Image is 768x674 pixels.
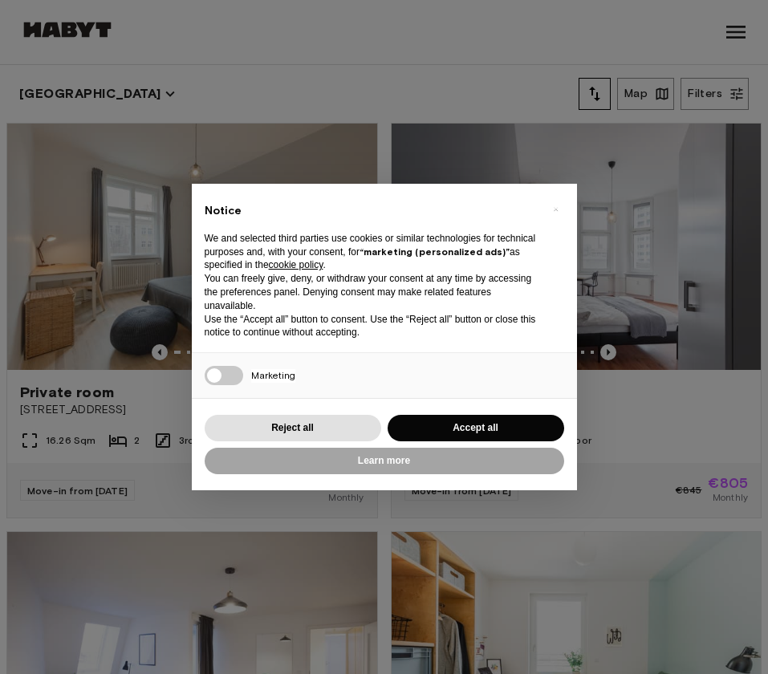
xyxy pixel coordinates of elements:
[205,232,538,272] p: We and selected third parties use cookies or similar technologies for technical purposes and, wit...
[205,203,538,219] h2: Notice
[553,200,559,219] span: ×
[269,259,323,270] a: cookie policy
[388,415,564,441] button: Accept all
[205,313,538,340] p: Use the “Accept all” button to consent. Use the “Reject all” button or close this notice to conti...
[205,415,381,441] button: Reject all
[205,272,538,312] p: You can freely give, deny, or withdraw your consent at any time by accessing the preferences pane...
[543,197,569,222] button: Close this notice
[251,369,295,383] span: Marketing
[205,448,564,474] button: Learn more
[360,246,510,258] strong: “marketing (personalized ads)”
